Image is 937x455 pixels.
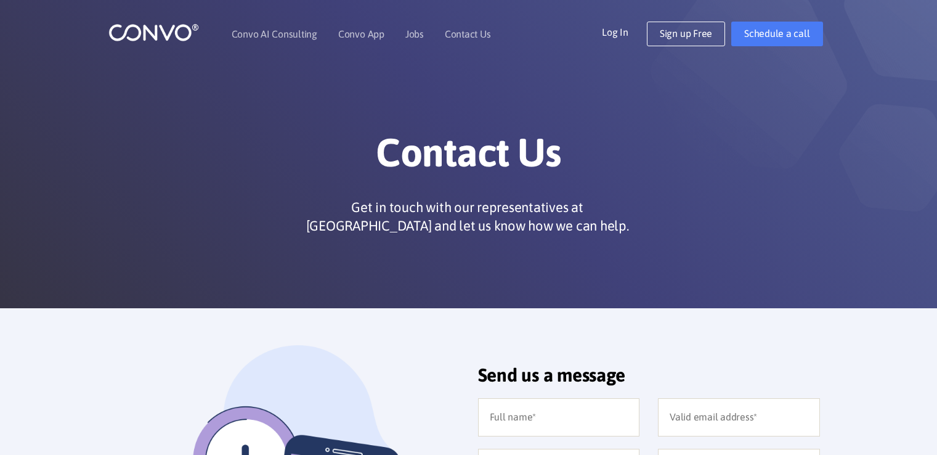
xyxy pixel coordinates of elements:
img: logo_1.png [108,23,199,42]
input: Full name* [478,398,640,437]
a: Convo App [338,29,384,39]
a: Contact Us [445,29,491,39]
input: Valid email address* [658,398,820,437]
a: Sign up Free [647,22,725,46]
a: Jobs [405,29,424,39]
h2: Send us a message [478,364,820,395]
a: Schedule a call [731,22,822,46]
a: Log In [602,22,647,41]
h1: Contact Us [127,129,811,186]
a: Convo AI Consulting [232,29,317,39]
p: Get in touch with our representatives at [GEOGRAPHIC_DATA] and let us know how we can help. [301,198,634,235]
